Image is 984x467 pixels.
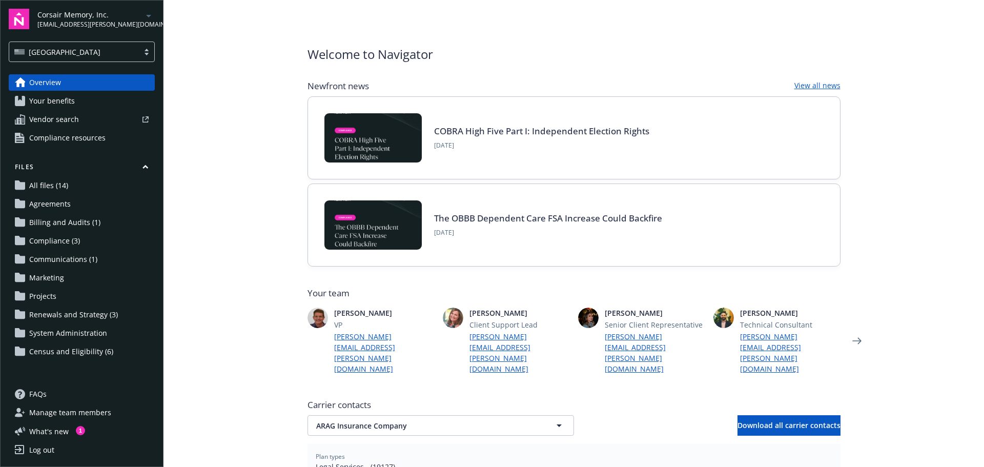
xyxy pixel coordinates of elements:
[29,270,64,286] span: Marketing
[29,74,61,91] span: Overview
[434,125,649,137] a: COBRA High Five Part I: Independent Election Rights
[9,196,155,212] a: Agreements
[29,288,56,304] span: Projects
[443,308,463,328] img: photo
[307,415,574,436] button: ARAG Insurance Company
[9,233,155,249] a: Compliance (3)
[29,426,69,437] span: What ' s new
[469,308,570,318] span: [PERSON_NAME]
[76,426,85,435] div: 1
[9,325,155,341] a: System Administration
[29,343,113,360] span: Census and Eligibility (6)
[307,287,840,299] span: Your team
[434,141,649,150] span: [DATE]
[9,9,29,29] img: navigator-logo.svg
[9,74,155,91] a: Overview
[9,111,155,128] a: Vendor search
[605,331,705,374] a: [PERSON_NAME][EMAIL_ADDRESS][PERSON_NAME][DOMAIN_NAME]
[9,307,155,323] a: Renewals and Strategy (3)
[29,47,100,57] span: [GEOGRAPHIC_DATA]
[29,404,111,421] span: Manage team members
[37,9,155,29] button: Corsair Memory, Inc.[EMAIL_ADDRESS][PERSON_NAME][DOMAIN_NAME]arrowDropDown
[737,420,840,430] span: Download all carrier contacts
[737,415,840,436] button: Download all carrier contacts
[316,452,832,461] span: Plan types
[849,333,865,349] a: Next
[324,113,422,163] img: BLOG-Card Image - Compliance - COBRA High Five Pt 1 07-18-25.jpg
[9,130,155,146] a: Compliance resources
[334,331,435,374] a: [PERSON_NAME][EMAIL_ADDRESS][PERSON_NAME][DOMAIN_NAME]
[713,308,734,328] img: photo
[469,319,570,330] span: Client Support Lead
[29,307,118,323] span: Renewals and Strategy (3)
[29,111,79,128] span: Vendor search
[9,288,155,304] a: Projects
[605,319,705,330] span: Senior Client Representative
[334,319,435,330] span: VP
[307,80,369,92] span: Newfront news
[37,9,142,20] span: Corsair Memory, Inc.
[307,399,840,411] span: Carrier contacts
[578,308,599,328] img: photo
[740,308,840,318] span: [PERSON_NAME]
[316,420,529,431] span: ARAG Insurance Company
[9,251,155,268] a: Communications (1)
[29,325,107,341] span: System Administration
[9,386,155,402] a: FAQs
[14,47,134,57] span: [GEOGRAPHIC_DATA]
[469,331,570,374] a: [PERSON_NAME][EMAIL_ADDRESS][PERSON_NAME][DOMAIN_NAME]
[29,442,54,458] div: Log out
[605,308,705,318] span: [PERSON_NAME]
[29,233,80,249] span: Compliance (3)
[29,386,47,402] span: FAQs
[434,228,662,237] span: [DATE]
[307,308,328,328] img: photo
[9,163,155,175] button: Files
[29,130,106,146] span: Compliance resources
[9,343,155,360] a: Census and Eligibility (6)
[324,200,422,250] img: BLOG-Card Image - Compliance - OBBB Dep Care FSA - 08-01-25.jpg
[9,177,155,194] a: All files (14)
[29,214,100,231] span: Billing and Audits (1)
[9,93,155,109] a: Your benefits
[307,45,433,64] span: Welcome to Navigator
[9,426,85,437] button: What's new1
[142,9,155,22] a: arrowDropDown
[434,212,662,224] a: The OBBB Dependent Care FSA Increase Could Backfire
[740,331,840,374] a: [PERSON_NAME][EMAIL_ADDRESS][PERSON_NAME][DOMAIN_NAME]
[740,319,840,330] span: Technical Consultant
[29,177,68,194] span: All files (14)
[9,270,155,286] a: Marketing
[9,214,155,231] a: Billing and Audits (1)
[29,93,75,109] span: Your benefits
[37,20,142,29] span: [EMAIL_ADDRESS][PERSON_NAME][DOMAIN_NAME]
[794,80,840,92] a: View all news
[334,308,435,318] span: [PERSON_NAME]
[9,404,155,421] a: Manage team members
[29,196,71,212] span: Agreements
[29,251,97,268] span: Communications (1)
